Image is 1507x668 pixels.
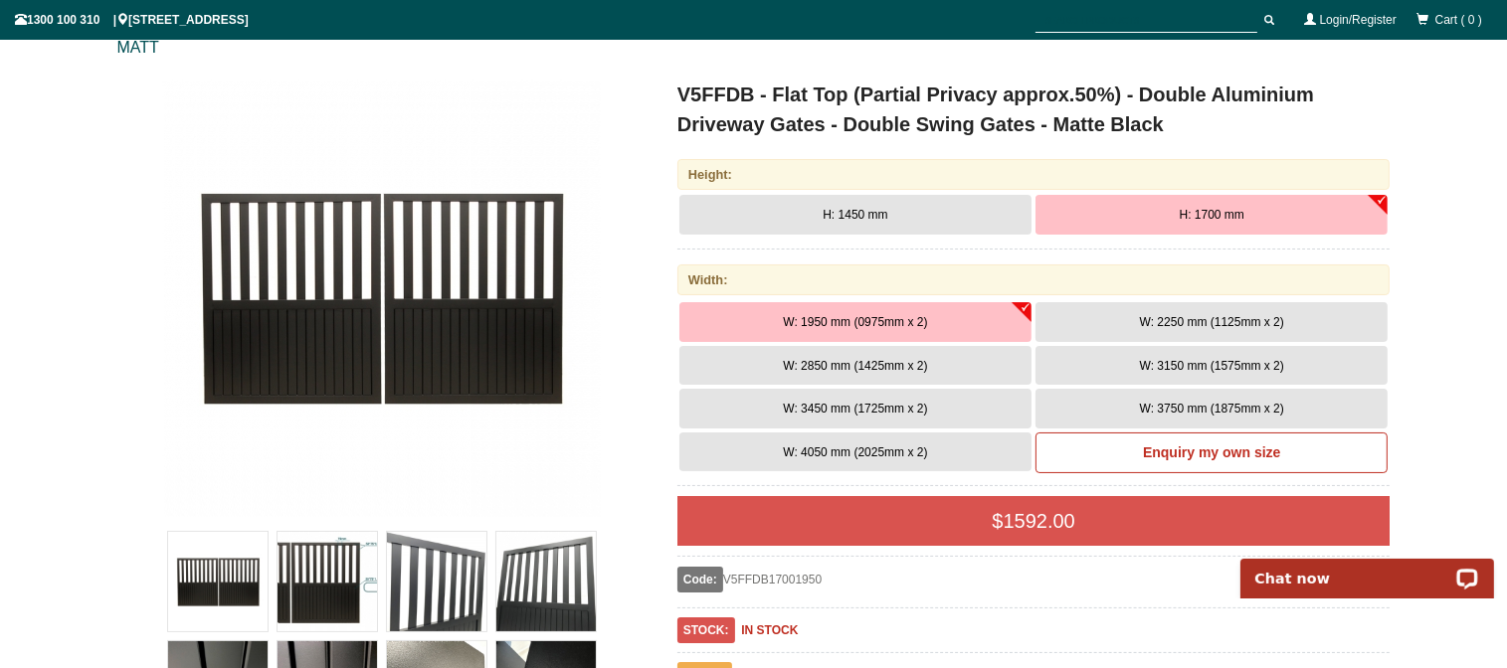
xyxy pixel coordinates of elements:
a: Login/Register [1320,13,1397,27]
button: W: 3450 mm (1725mm x 2) [679,389,1032,428]
button: W: 3150 mm (1575mm x 2) [1036,346,1388,386]
span: W: 4050 mm (2025mm x 2) [783,445,927,459]
div: Width: [677,264,1391,295]
span: STOCK: [677,617,735,643]
span: W: 3750 mm (1875mm x 2) [1140,402,1284,416]
button: W: 3750 mm (1875mm x 2) [1036,389,1388,428]
button: H: 1700 mm [1036,195,1388,235]
input: SEARCH PRODUCTS [1036,8,1257,33]
div: V5FFDB17001950 [677,567,1271,592]
span: Code: [677,567,723,592]
button: W: 1950 mm (0975mm x 2) [679,302,1032,342]
b: Enquiry my own size [1143,444,1280,460]
span: H: 1700 mm [1180,208,1244,222]
img: V5FFDB - Flat Top (Partial Privacy approx.50%) - Double Aluminium Driveway Gates - Double Swing G... [387,532,486,631]
img: V5FFDB - Flat Top (Partial Privacy approx.50%) - Double Aluminium Driveway Gates - Double Swing G... [496,532,596,631]
span: W: 1950 mm (0975mm x 2) [783,315,927,329]
b: IN STOCK [741,623,798,637]
button: W: 2850 mm (1425mm x 2) [679,346,1032,386]
img: V5FFDB - Flat Top (Partial Privacy approx.50%) - Double Aluminium Driveway Gates - Double Swing G... [163,80,601,517]
iframe: LiveChat chat widget [1227,536,1507,598]
img: V5FFDB - Flat Top (Partial Privacy approx.50%) - Double Aluminium Driveway Gates - Double Swing G... [278,532,377,631]
span: W: 3150 mm (1575mm x 2) [1140,359,1284,373]
div: Height: [677,159,1391,190]
button: H: 1450 mm [679,195,1032,235]
span: W: 2850 mm (1425mm x 2) [783,359,927,373]
span: Cart ( 0 ) [1435,13,1482,27]
span: 1592.00 [1004,510,1075,532]
span: H: 1450 mm [823,208,887,222]
span: W: 2250 mm (1125mm x 2) [1140,315,1284,329]
span: 1300 100 310 | [STREET_ADDRESS] [15,13,249,27]
a: V5FFDB - Flat Top (Partial Privacy approx.50%) - Double Aluminium Driveway Gates - Double Swing G... [119,80,646,517]
div: $ [677,496,1391,546]
span: W: 3450 mm (1725mm x 2) [783,402,927,416]
img: V5FFDB - Flat Top (Partial Privacy approx.50%) - Double Aluminium Driveway Gates - Double Swing G... [168,532,268,631]
button: W: 2250 mm (1125mm x 2) [1036,302,1388,342]
h1: V5FFDB - Flat Top (Partial Privacy approx.50%) - Double Aluminium Driveway Gates - Double Swing G... [677,80,1391,139]
button: W: 4050 mm (2025mm x 2) [679,432,1032,472]
a: Enquiry my own size [1036,432,1388,474]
